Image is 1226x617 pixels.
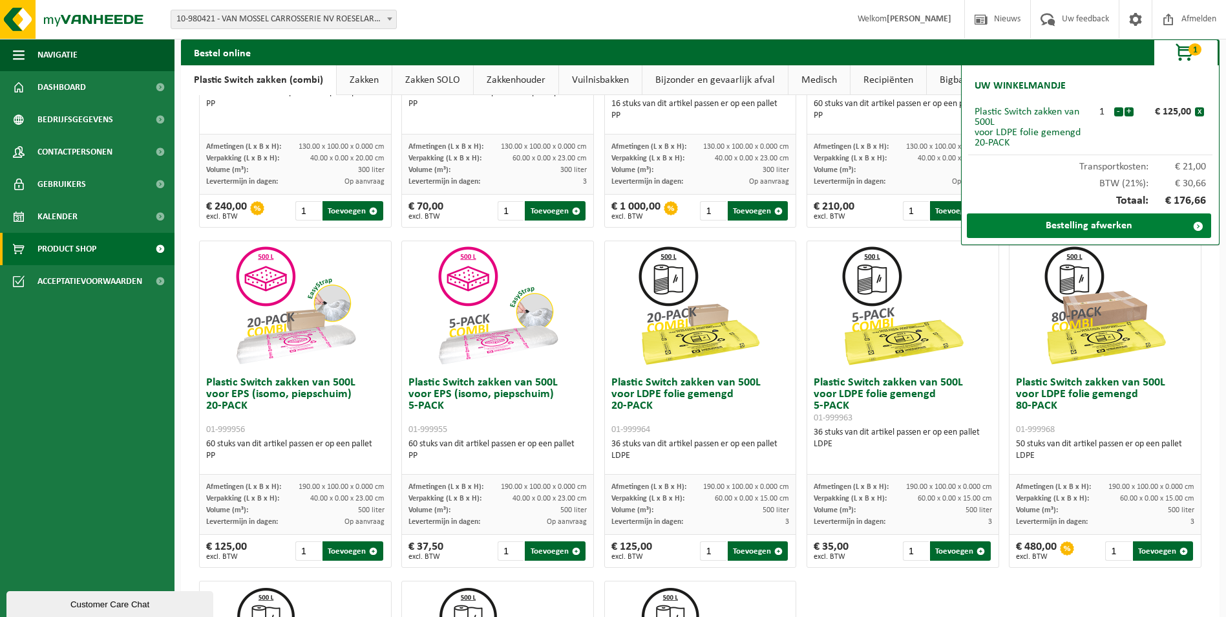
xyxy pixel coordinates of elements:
[206,553,247,561] span: excl. BTW
[206,98,385,110] div: PP
[206,541,247,561] div: € 125,00
[37,265,142,298] span: Acceptatievoorwaarden
[1148,195,1207,207] span: € 176,66
[642,65,788,95] a: Bijzonder en gevaarlijk afval
[498,541,523,561] input: 1
[583,178,587,186] span: 3
[206,213,247,221] span: excl. BTW
[918,155,992,162] span: 40.00 x 0.00 x 23.00 cm
[206,178,278,186] span: Levertermijn in dagen:
[968,172,1212,189] div: BTW (21%):
[968,72,1072,100] h2: Uw winkelmandje
[206,87,385,110] div: 60 stuks van dit artikel passen er op een pallet
[206,155,279,162] span: Verpakking (L x B x H):
[788,65,850,95] a: Medisch
[700,201,726,221] input: 1
[408,483,483,491] span: Afmetingen (L x B x H):
[501,143,587,151] span: 130.00 x 100.00 x 0.000 cm
[611,438,790,462] div: 36 stuks van dit artikel passen er op een pallet
[358,166,385,174] span: 300 liter
[408,201,443,221] div: € 70,00
[1195,107,1204,116] button: x
[37,168,86,200] span: Gebruikers
[975,107,1090,148] div: Plastic Switch zakken van 500L voor LDPE folie gemengd 20-PACK
[728,541,788,561] button: Toevoegen
[1108,483,1194,491] span: 190.00 x 100.00 x 0.000 cm
[1016,438,1194,462] div: 50 stuks van dit artikel passen er op een pallet
[206,143,281,151] span: Afmetingen (L x B x H):
[559,65,642,95] a: Vuilnisbakken
[37,136,112,168] span: Contactpersonen
[1016,495,1089,503] span: Verpakking (L x B x H):
[358,506,385,514] span: 500 liter
[703,143,789,151] span: 130.00 x 100.00 x 0.000 cm
[6,589,216,617] iframe: chat widget
[525,201,585,221] button: Toevoegen
[814,506,856,514] span: Volume (m³):
[814,201,854,221] div: € 210,00
[206,438,385,462] div: 60 stuks van dit artikel passen er op een pallet
[322,541,383,561] button: Toevoegen
[408,87,587,110] div: 60 stuks van dit artikel passen er op een pallet
[1148,162,1207,172] span: € 21,00
[560,506,587,514] span: 500 liter
[206,483,281,491] span: Afmetingen (L x B x H):
[1133,541,1193,561] button: Toevoegen
[611,155,684,162] span: Verpakking (L x B x H):
[501,483,587,491] span: 190.00 x 100.00 x 0.000 cm
[611,201,661,221] div: € 1 000,00
[344,178,385,186] span: Op aanvraag
[206,495,279,503] span: Verpakking (L x B x H):
[1189,43,1201,56] span: 1
[408,166,450,174] span: Volume (m³):
[715,155,789,162] span: 40.00 x 0.00 x 23.00 cm
[408,541,443,561] div: € 37,50
[1016,425,1055,435] span: 01-999968
[408,98,587,110] div: PP
[814,438,992,450] div: LDPE
[408,377,587,435] h3: Plastic Switch zakken van 500L voor EPS (isomo, piepschuim) 5-PACK
[1137,107,1195,117] div: € 125,00
[1090,107,1114,117] div: 1
[715,495,789,503] span: 60.00 x 0.00 x 15.00 cm
[37,71,86,103] span: Dashboard
[838,241,967,371] img: 01-999963
[408,450,587,462] div: PP
[1016,541,1057,561] div: € 480,00
[206,450,385,462] div: PP
[295,541,321,561] input: 1
[700,541,726,561] input: 1
[1190,518,1194,526] span: 3
[814,110,992,122] div: PP
[37,103,113,136] span: Bedrijfsgegevens
[1168,506,1194,514] span: 500 liter
[408,143,483,151] span: Afmetingen (L x B x H):
[1154,39,1218,65] button: 1
[408,495,481,503] span: Verpakking (L x B x H):
[611,541,652,561] div: € 125,00
[206,377,385,435] h3: Plastic Switch zakken van 500L voor EPS (isomo, piepschuim) 20-PACK
[728,201,788,221] button: Toevoegen
[1114,107,1123,116] button: -
[814,213,854,221] span: excl. BTW
[814,541,849,561] div: € 35,00
[344,518,385,526] span: Op aanvraag
[814,553,849,561] span: excl. BTW
[1120,495,1194,503] span: 60.00 x 0.00 x 15.00 cm
[231,241,360,371] img: 01-999956
[408,425,447,435] span: 01-999955
[408,506,450,514] span: Volume (m³):
[408,553,443,561] span: excl. BTW
[474,65,558,95] a: Zakkenhouder
[611,178,683,186] span: Levertermijn in dagen:
[1125,107,1134,116] button: +
[1016,553,1057,561] span: excl. BTW
[927,65,986,95] a: Bigbags
[295,201,321,221] input: 1
[703,483,789,491] span: 190.00 x 100.00 x 0.000 cm
[525,541,585,561] button: Toevoegen
[814,483,889,491] span: Afmetingen (L x B x H):
[1148,179,1207,189] span: € 30,66
[206,506,248,514] span: Volume (m³):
